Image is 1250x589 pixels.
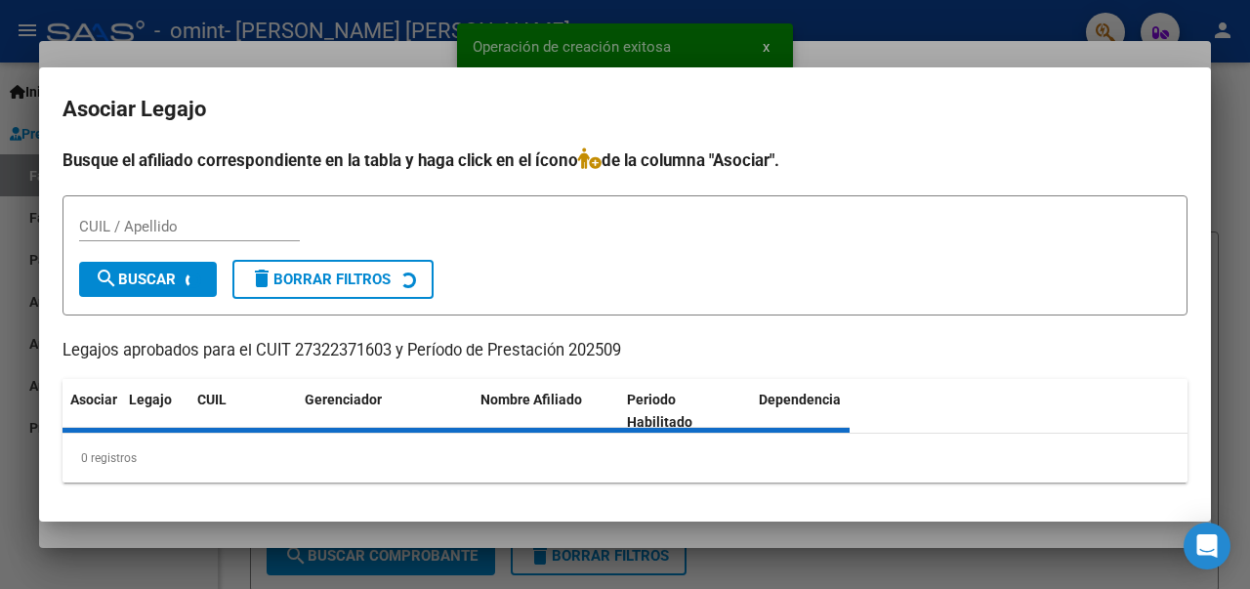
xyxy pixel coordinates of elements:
[197,392,227,407] span: CUIL
[62,339,1187,363] p: Legajos aprobados para el CUIT 27322371603 y Período de Prestación 202509
[619,379,751,443] datatable-header-cell: Periodo Habilitado
[129,392,172,407] span: Legajo
[1184,523,1230,569] div: Open Intercom Messenger
[305,392,382,407] span: Gerenciador
[62,91,1187,128] h2: Asociar Legajo
[751,379,897,443] datatable-header-cell: Dependencia
[62,434,1187,483] div: 0 registros
[70,392,117,407] span: Asociar
[627,392,692,430] span: Periodo Habilitado
[95,267,118,290] mat-icon: search
[473,379,619,443] datatable-header-cell: Nombre Afiliado
[95,271,176,288] span: Buscar
[480,392,582,407] span: Nombre Afiliado
[250,267,273,290] mat-icon: delete
[79,262,217,297] button: Buscar
[62,147,1187,173] h4: Busque el afiliado correspondiente en la tabla y haga click en el ícono de la columna "Asociar".
[759,392,841,407] span: Dependencia
[232,260,434,299] button: Borrar Filtros
[297,379,473,443] datatable-header-cell: Gerenciador
[62,379,121,443] datatable-header-cell: Asociar
[189,379,297,443] datatable-header-cell: CUIL
[121,379,189,443] datatable-header-cell: Legajo
[250,271,391,288] span: Borrar Filtros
